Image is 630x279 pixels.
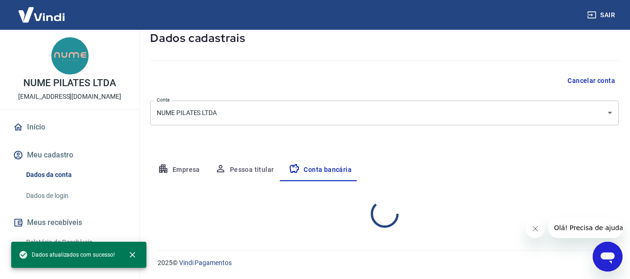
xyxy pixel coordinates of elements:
button: Meu cadastro [11,145,128,165]
button: Meus recebíveis [11,212,128,233]
a: Vindi Pagamentos [179,259,232,266]
button: Sair [585,7,619,24]
p: 2025 © [158,258,608,268]
button: Conta bancária [281,159,359,181]
h5: Dados cadastrais [150,31,619,46]
a: Dados da conta [22,165,128,184]
a: Início [11,117,128,137]
span: Olá! Precisa de ajuda? [6,7,78,14]
iframe: Mensagem da empresa [548,218,623,238]
p: [EMAIL_ADDRESS][DOMAIN_NAME] [18,92,121,102]
label: Conta [157,96,170,103]
a: Relatório de Recebíveis [22,233,128,252]
span: Dados atualizados com sucesso! [19,250,115,259]
button: Pessoa titular [208,159,282,181]
button: close [122,245,143,265]
button: Cancelar conta [564,72,619,89]
div: NUME PILATES LTDA [150,101,619,125]
a: Dados de login [22,186,128,205]
iframe: Fechar mensagem [526,219,545,238]
button: Empresa [150,159,208,181]
iframe: Botão para abrir a janela de mensagens [593,242,623,272]
p: NUME PILATES LTDA [23,78,116,88]
img: Vindi [11,0,72,29]
img: e05ba7a3-78dd-443f-a6df-3c22a0215851.jpeg [51,37,89,75]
